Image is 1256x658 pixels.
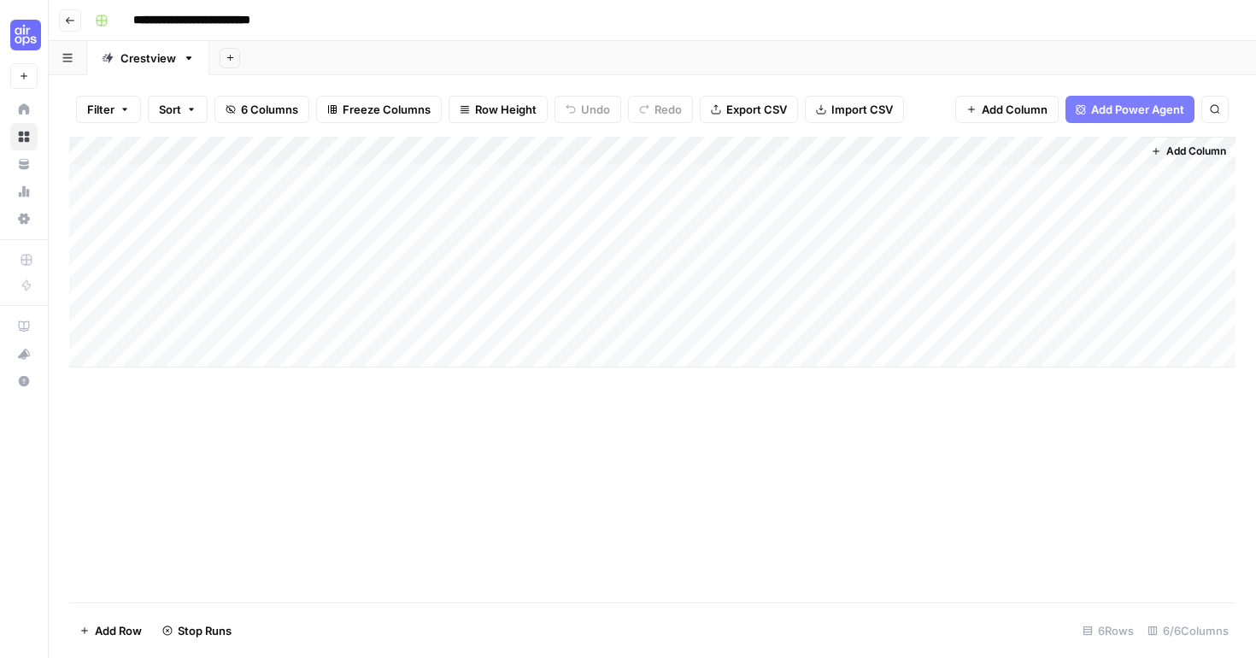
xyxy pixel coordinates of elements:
a: Home [10,96,38,123]
button: Freeze Columns [316,96,442,123]
button: Redo [628,96,693,123]
button: Filter [76,96,141,123]
button: Stop Runs [152,617,242,644]
button: Import CSV [805,96,904,123]
span: Add Column [1166,144,1226,159]
span: Filter [87,101,114,118]
button: Add Power Agent [1065,96,1194,123]
span: Add Column [982,101,1048,118]
div: What's new? [11,341,37,367]
button: Help + Support [10,367,38,395]
a: Your Data [10,150,38,178]
button: Sort [148,96,208,123]
span: Import CSV [831,101,893,118]
img: Cohort 4 Logo [10,20,41,50]
span: Export CSV [726,101,787,118]
a: AirOps Academy [10,313,38,340]
span: 6 Columns [241,101,298,118]
button: Add Column [1144,140,1233,162]
button: Export CSV [700,96,798,123]
button: Row Height [449,96,548,123]
span: Redo [654,101,682,118]
span: Add Power Agent [1091,101,1184,118]
div: 6 Rows [1076,617,1141,644]
span: Freeze Columns [343,101,431,118]
span: Sort [159,101,181,118]
span: Row Height [475,101,537,118]
span: Undo [581,101,610,118]
a: Usage [10,178,38,205]
button: Add Column [955,96,1059,123]
a: Crestview [87,41,209,75]
span: Add Row [95,622,142,639]
button: Add Row [69,617,152,644]
button: Undo [555,96,621,123]
button: What's new? [10,340,38,367]
button: Workspace: Cohort 4 [10,14,38,56]
div: 6/6 Columns [1141,617,1235,644]
a: Settings [10,205,38,232]
span: Stop Runs [178,622,232,639]
a: Browse [10,123,38,150]
button: 6 Columns [214,96,309,123]
div: Crestview [120,50,176,67]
